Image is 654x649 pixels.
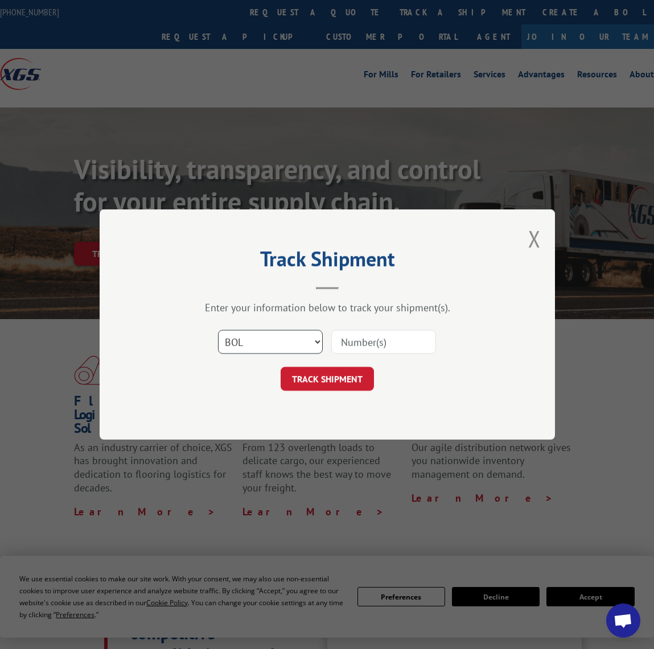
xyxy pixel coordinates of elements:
[157,301,498,314] div: Enter your information below to track your shipment(s).
[157,251,498,272] h2: Track Shipment
[281,367,374,391] button: TRACK SHIPMENT
[528,224,541,254] button: Close modal
[606,603,640,638] div: Open chat
[331,330,436,354] input: Number(s)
